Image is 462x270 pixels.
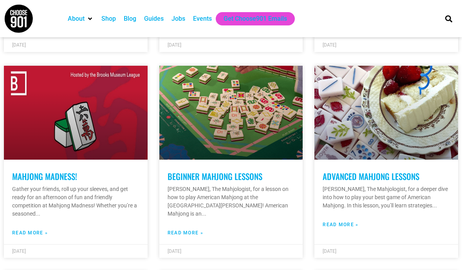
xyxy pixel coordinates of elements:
[64,12,432,25] nav: Main nav
[64,12,97,25] div: About
[4,66,148,160] a: A graphic of two Mahjong tiles on a red background with the text “Mahjong Madness: Hosted by the ...
[314,66,458,160] a: A slice of cake with a blue number three candle and berries on a decorative plate, surrounded by ...
[12,42,26,48] span: [DATE]
[101,14,116,23] a: Shop
[323,248,336,254] span: [DATE]
[159,66,303,160] a: A hand reaches toward a scattered set of colorful mahjong tiles on a green playing mat with print...
[323,42,336,48] span: [DATE]
[168,185,295,218] p: [PERSON_NAME], The Mahjologist, for a lesson on how to play American Mahjong at the [GEOGRAPHIC_D...
[168,229,203,236] a: Read more about Beginner Mahjong Lessons
[12,185,139,218] p: Gather your friends, roll up your sleeves, and get ready for an afternoon of fun and friendly com...
[323,170,419,182] a: Advanced Mahjong Lessons
[168,170,262,182] a: Beginner Mahjong Lessons
[124,14,136,23] a: Blog
[171,14,185,23] a: Jobs
[144,14,164,23] a: Guides
[168,42,181,48] span: [DATE]
[193,14,212,23] a: Events
[224,14,287,23] a: Get Choose901 Emails
[12,229,48,236] a: Read more about Mahjong Madness!
[323,185,450,210] p: [PERSON_NAME], The Mahjologist, for a deeper dive into how to play your best game of American Mah...
[68,14,85,23] a: About
[168,248,181,254] span: [DATE]
[12,170,77,182] a: Mahjong Madness!
[442,12,455,25] div: Search
[323,221,358,228] a: Read more about Advanced Mahjong Lessons
[12,248,26,254] span: [DATE]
